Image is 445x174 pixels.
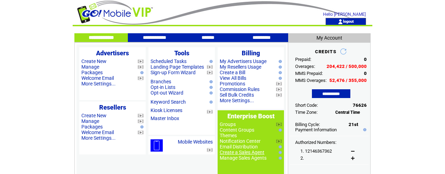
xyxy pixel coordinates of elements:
a: More Settings... [81,135,116,141]
a: Branches [151,79,171,84]
span: Authorized Numbers: [295,140,336,145]
a: Manage Sales Agents [220,155,267,161]
img: help.gif [277,156,282,160]
a: Master Inbox [151,116,179,121]
span: 2. [300,155,304,161]
span: Overages: [295,64,315,69]
a: Manage [81,118,99,124]
img: video.png [276,82,282,86]
img: video.png [138,131,144,134]
img: account_icon.gif [338,19,343,25]
img: help.gif [139,125,144,128]
img: help.gif [277,71,282,74]
span: Resellers [99,104,126,111]
img: help.gif [208,86,213,89]
a: Welcome Email [81,75,114,81]
img: video.png [207,148,213,152]
img: video.png [138,119,144,123]
img: help.gif [208,100,213,104]
img: help.gif [277,77,282,80]
a: Opt-out Wizard [151,90,183,96]
img: video.png [138,114,144,118]
img: help.gif [277,128,282,132]
a: Mobile Websites [178,139,213,145]
img: video.png [276,139,282,143]
a: More Settings... [220,98,254,103]
a: Create New [81,113,107,118]
img: help.gif [362,128,366,131]
img: video.png [276,123,282,126]
img: video.png [276,88,282,91]
a: Payment Information [295,127,337,132]
a: Keyword Search [151,99,186,105]
img: video.png [138,60,144,63]
a: Create a Sales Agent [220,149,264,155]
img: help.gif [277,151,282,154]
a: Packages [81,70,103,75]
a: Create New [81,58,107,64]
span: CREDITS [315,49,336,54]
a: Kiosk Licenses [151,107,182,113]
a: Sign-up Form Wizard [151,70,196,75]
span: Billing [242,49,260,57]
a: logout [343,19,354,23]
span: Time Zone: [295,110,318,115]
span: 21st [349,122,358,127]
span: 76626 [353,103,367,108]
a: Commission Rules [220,86,260,92]
a: Landing Page Templates [151,64,204,70]
a: More Settings... [81,81,116,86]
a: Promotions [220,81,245,86]
img: help.gif [277,60,282,63]
span: My Account [316,35,342,41]
span: Hello [PERSON_NAME] [323,12,366,17]
img: help.gif [277,65,282,69]
a: Notification Center [220,138,261,144]
img: mobile-websites.png [151,139,163,152]
span: 0 [364,57,367,62]
img: help.gif [208,60,213,63]
a: Content Groups [220,127,254,133]
a: My Resellers Usage [220,64,261,70]
span: 0 [364,71,367,76]
a: Create a Bill [220,70,245,75]
a: Themes [220,133,237,138]
img: video.png [207,65,213,69]
img: help.gif [208,80,213,83]
img: video.png [207,110,213,114]
img: video.png [138,76,144,80]
img: help.gif [277,145,282,148]
img: help.gif [139,71,144,74]
span: 204,422 / 500,000 [327,64,367,69]
img: video.png [276,93,282,97]
a: Sell Bulk Credits [220,92,254,98]
a: Email Distribution [220,144,258,149]
a: My Advertisers Usage [220,58,267,64]
span: Central Time [335,110,360,115]
span: Enterprise Boost [227,112,275,120]
a: Manage [81,64,99,70]
img: video.png [138,65,144,69]
span: Short Code: [295,103,318,108]
span: MMS Prepaid: [295,71,323,76]
img: video.png [207,71,213,75]
a: Packages [81,124,103,130]
span: Billing Cycle: [295,122,320,127]
a: View All Bills [220,75,246,81]
a: Opt-in Lists [151,84,175,90]
img: help.gif [208,91,213,95]
span: Prepaid: [295,57,311,62]
span: 52,476 / 355,000 [329,78,367,83]
span: MMS Overages: [295,78,327,83]
span: 1. 12146367362 [300,148,332,154]
a: Welcome Email [81,130,114,135]
a: Groups [220,121,236,127]
span: Advertisers [96,49,129,57]
a: Scheduled Tasks [151,58,187,64]
span: Tools [174,49,189,57]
